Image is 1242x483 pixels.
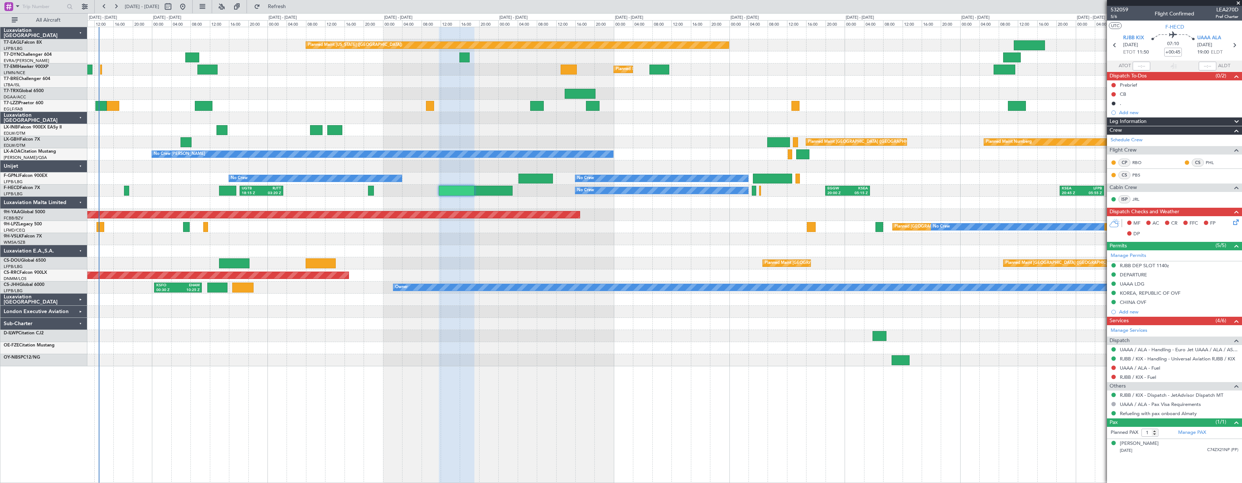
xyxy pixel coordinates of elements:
div: 08:00 [190,20,210,27]
span: C74ZX21NP (PP) [1207,447,1238,453]
span: AC [1152,220,1159,227]
span: 5/6 [1111,14,1128,20]
div: Planned Maint [GEOGRAPHIC_DATA] [616,64,686,75]
a: EDLW/DTM [4,143,25,148]
span: LEA270D [1216,6,1238,14]
span: (1/1) [1216,418,1226,426]
div: [DATE] - [DATE] [384,15,412,21]
div: 20:00 [1056,20,1075,27]
div: 20:00 [479,20,498,27]
a: T7-LZZIPraetor 600 [4,101,43,105]
div: 20:45 Z [1062,191,1082,196]
div: 04:00 [979,20,998,27]
div: 00:00 [267,20,287,27]
span: Pax [1110,418,1118,427]
span: LX-AOA [4,149,21,154]
div: CS [1118,171,1130,179]
span: LX-GBH [4,137,20,142]
span: CR [1171,220,1177,227]
div: Planned Maint [US_STATE] ([GEOGRAPHIC_DATA]) [308,40,402,51]
div: . [1120,100,1121,106]
div: 12:00 [325,20,344,27]
span: Dispatch To-Dos [1110,72,1147,80]
a: FCBB/BZV [4,215,23,221]
span: FP [1210,220,1216,227]
div: KSFO [156,283,178,288]
a: EDLW/DTM [4,131,25,136]
div: 16:00 [575,20,594,27]
div: [DATE] - [DATE] [961,15,990,21]
div: 12:00 [94,20,113,27]
div: 00:00 [498,20,517,27]
div: [DATE] - [DATE] [499,15,528,21]
a: UAAA / ALA - Handling - Euro Jet UAAA / ALA / ASTER AVIATION SERVICES [1120,346,1238,353]
span: F-HECD [1165,23,1184,31]
div: 12:00 [210,20,229,27]
span: F-GPNJ [4,174,19,178]
div: 16:00 [1037,20,1056,27]
div: 16:00 [460,20,479,27]
a: LFPB/LBG [4,179,23,185]
a: OY-NBSPC12/NG [4,355,40,360]
a: DNMM/LOS [4,276,26,282]
div: 00:00 [1076,20,1095,27]
div: [DATE] - [DATE] [615,15,643,21]
div: 08:00 [999,20,1018,27]
div: 04:00 [633,20,652,27]
div: EGGW [827,186,848,191]
a: T7-BREChallenger 604 [4,77,50,81]
div: 03:20 Z [261,191,281,196]
span: [DATE] [1123,41,1138,49]
a: 9H-LPZLegacy 500 [4,222,42,226]
a: T7-DYNChallenger 604 [4,52,52,57]
span: ELDT [1211,49,1223,56]
div: 20:00 [248,20,267,27]
a: RJBB / KIX - Fuel [1120,374,1156,380]
div: UGTB [242,186,262,191]
a: LFMN/NCE [4,70,25,76]
span: 9H-YAA [4,210,20,214]
a: LX-GBHFalcon 7X [4,137,40,142]
a: 9H-VSLKFalcon 7X [4,234,42,239]
div: Planned Maint [GEOGRAPHIC_DATA] ([GEOGRAPHIC_DATA]) [1005,258,1121,269]
span: Refresh [262,4,292,9]
span: (0/2) [1216,72,1226,80]
div: EHAM [178,283,200,288]
button: All Aircraft [8,14,80,26]
span: Permits [1110,242,1127,250]
a: LX-INBFalcon 900EX EASy II [4,125,62,130]
a: EGLF/FAB [4,106,23,112]
span: UAAA ALA [1197,34,1221,42]
a: Schedule Crew [1111,137,1143,144]
div: No Crew [231,173,248,184]
div: 16:00 [229,20,248,27]
a: DGAA/ACC [4,94,26,100]
a: UAAA / ALA - Fuel [1120,365,1160,371]
a: 9H-YAAGlobal 5000 [4,210,45,214]
div: Flight Confirmed [1155,10,1194,18]
div: Planned Maint Nurnberg [986,137,1032,148]
div: Planned [GEOGRAPHIC_DATA] ([GEOGRAPHIC_DATA]) [895,221,998,232]
div: 00:00 [152,20,171,27]
div: 00:00 [729,20,749,27]
a: EVRA/[PERSON_NAME] [4,58,49,63]
div: 16:00 [922,20,941,27]
div: 20:00 [941,20,960,27]
div: 12:00 [441,20,460,27]
span: Services [1110,317,1129,325]
span: DP [1133,230,1140,238]
div: [DATE] - [DATE] [153,15,181,21]
a: CS-DOUGlobal 6500 [4,258,46,263]
div: 18:15 Z [242,191,262,196]
div: 04:00 [1095,20,1114,27]
div: 12:00 [903,20,922,27]
div: Planned Maint [GEOGRAPHIC_DATA] ([GEOGRAPHIC_DATA]) [765,258,880,269]
a: Manage Permits [1111,252,1146,259]
span: T7-BRE [4,77,19,81]
span: All Aircraft [19,18,77,23]
span: OE-FZE [4,343,19,348]
span: (4/6) [1216,317,1226,324]
a: F-GPNJFalcon 900EX [4,174,47,178]
span: D-ILWP [4,331,18,335]
span: ALDT [1218,62,1230,70]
